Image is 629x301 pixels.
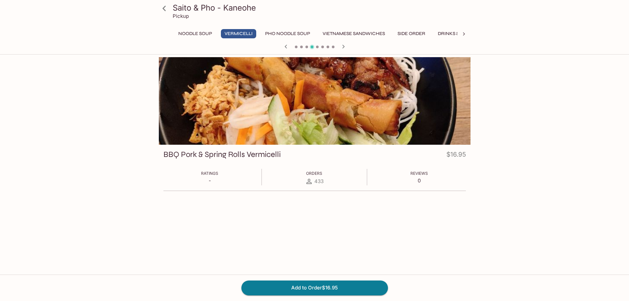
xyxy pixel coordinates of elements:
span: Ratings [201,171,218,176]
span: 433 [314,178,324,184]
button: Vietnamese Sandwiches [319,29,389,38]
div: BBQ Pork & Spring Rolls Vermicelli [159,57,471,145]
button: Add to Order$16.95 [241,281,388,295]
button: Vermicelli [221,29,256,38]
h4: $16.95 [446,149,466,162]
span: Reviews [410,171,428,176]
button: Drinks & Desserts [434,29,487,38]
p: - [201,177,218,184]
span: Orders [306,171,322,176]
h3: BBQ Pork & Spring Rolls Vermicelli [163,149,281,160]
h3: Saito & Pho - Kaneohe [173,3,468,13]
p: Pickup [173,13,189,19]
button: Noodle Soup [175,29,216,38]
button: Pho Noodle Soup [262,29,314,38]
button: Side Order [394,29,429,38]
p: 0 [410,177,428,184]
